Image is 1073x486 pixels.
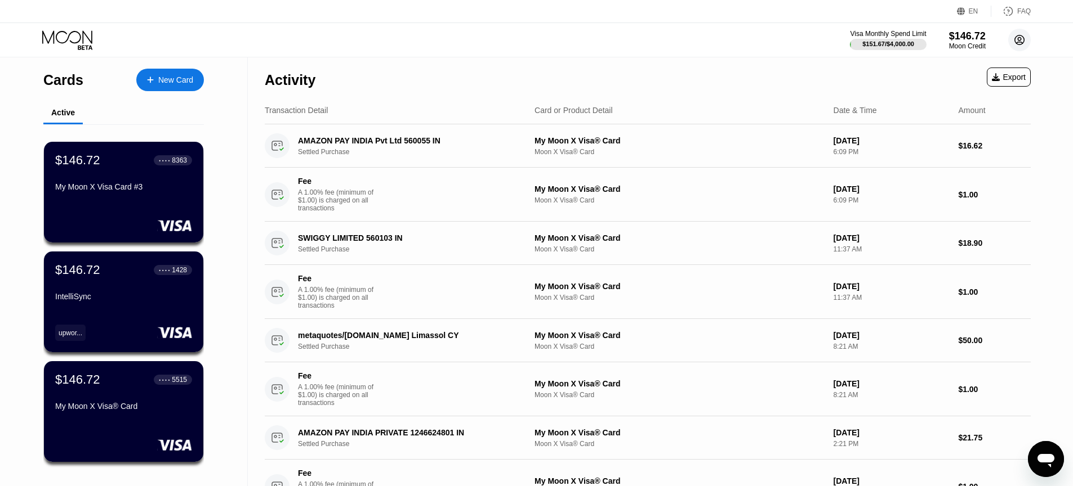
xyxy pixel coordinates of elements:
div: Visa Monthly Spend Limit [850,30,926,38]
div: 2:21 PM [834,440,950,448]
div: Date & Time [834,106,877,115]
div: EN [957,6,991,17]
iframe: Button to launch messaging window, conversation in progress [1028,441,1064,477]
div: IntelliSync [55,292,192,301]
div: AMAZON PAY INDIA PRIVATE 1246624801 IN [298,428,517,437]
div: $146.72● ● ● ●5515My Moon X Visa® Card [44,361,203,462]
div: FeeA 1.00% fee (minimum of $1.00) is charged on all transactionsMy Moon X Visa® CardMoon X Visa® ... [265,168,1031,222]
div: My Moon X Visa Card #3 [55,182,192,191]
div: Settled Purchase [298,245,533,253]
div: FeeA 1.00% fee (minimum of $1.00) is charged on all transactionsMy Moon X Visa® CardMoon X Visa® ... [265,362,1031,416]
div: A 1.00% fee (minimum of $1.00) is charged on all transactions [298,383,382,407]
div: FAQ [1017,7,1031,15]
div: Moon X Visa® Card [535,391,825,399]
div: My Moon X Visa® Card [535,476,825,485]
div: My Moon X Visa® Card [535,282,825,291]
div: Transaction Detail [265,106,328,115]
div: SWIGGY LIMITED 560103 IN [298,233,517,242]
div: $146.72● ● ● ●1428IntelliSyncupwor... [44,251,203,352]
div: $146.72Moon Credit [949,30,986,50]
div: Settled Purchase [298,148,533,156]
div: Activity [265,72,315,88]
div: FAQ [991,6,1031,17]
div: upwor... [59,329,82,337]
div: Settled Purchase [298,343,533,350]
div: $21.75 [958,433,1031,442]
div: metaquotes/[DOMAIN_NAME] Limassol CYSettled PurchaseMy Moon X Visa® CardMoon X Visa® Card[DATE]8:... [265,319,1031,362]
div: Export [992,73,1026,82]
div: Fee [298,371,377,380]
div: My Moon X Visa® Card [535,379,825,388]
div: 11:37 AM [834,294,950,301]
div: SWIGGY LIMITED 560103 INSettled PurchaseMy Moon X Visa® CardMoon X Visa® Card[DATE]11:37 AM$18.90 [265,222,1031,265]
div: [DATE] [834,282,950,291]
div: Moon X Visa® Card [535,245,825,253]
div: ● ● ● ● [159,268,170,272]
div: [DATE] [834,233,950,242]
div: $151.67 / $4,000.00 [862,40,914,47]
div: FeeA 1.00% fee (minimum of $1.00) is charged on all transactionsMy Moon X Visa® CardMoon X Visa® ... [265,265,1031,319]
div: My Moon X Visa® Card [535,428,825,437]
div: [DATE] [834,184,950,193]
div: 8363 [172,156,187,164]
div: AMAZON PAY INDIA Pvt Ltd 560055 INSettled PurchaseMy Moon X Visa® CardMoon X Visa® Card[DATE]6:09... [265,124,1031,168]
div: Active [51,108,75,117]
div: $50.00 [958,336,1031,345]
div: My Moon X Visa® Card [535,184,825,193]
div: 1428 [172,266,187,274]
div: My Moon X Visa® Card [535,331,825,340]
div: 5515 [172,376,187,384]
div: Fee [298,177,377,186]
div: $146.72● ● ● ●8363My Moon X Visa Card #3 [44,142,203,242]
div: Moon X Visa® Card [535,440,825,448]
div: New Card [136,69,204,91]
div: Fee [298,274,377,283]
div: $146.72 [55,153,100,168]
div: Card or Product Detail [535,106,613,115]
div: 8:21 AM [834,391,950,399]
div: [DATE] [834,331,950,340]
div: [DATE] [834,136,950,145]
div: New Card [158,75,193,85]
div: Fee [298,469,377,478]
div: upwor... [55,325,86,341]
div: My Moon X Visa® Card [535,233,825,242]
div: $1.00 [958,190,1031,199]
div: 11:37 AM [834,245,950,253]
div: My Moon X Visa® Card [55,402,192,411]
div: $146.72 [949,30,986,42]
div: Visa Monthly Spend Limit$151.67/$4,000.00 [850,30,926,50]
div: EN [969,7,978,15]
div: $18.90 [958,238,1031,247]
div: Moon X Visa® Card [535,343,825,350]
div: [DATE] [834,476,950,485]
div: 6:09 PM [834,196,950,204]
div: metaquotes/[DOMAIN_NAME] Limassol CY [298,331,517,340]
div: ● ● ● ● [159,378,170,381]
div: A 1.00% fee (minimum of $1.00) is charged on all transactions [298,188,382,212]
div: 8:21 AM [834,343,950,350]
div: AMAZON PAY INDIA Pvt Ltd 560055 IN [298,136,517,145]
div: $1.00 [958,287,1031,296]
div: Settled Purchase [298,440,533,448]
div: $146.72 [55,372,100,387]
div: [DATE] [834,428,950,437]
div: A 1.00% fee (minimum of $1.00) is charged on all transactions [298,286,382,309]
div: Moon X Visa® Card [535,294,825,301]
div: Moon X Visa® Card [535,148,825,156]
div: [DATE] [834,379,950,388]
div: 6:09 PM [834,148,950,156]
div: AMAZON PAY INDIA PRIVATE 1246624801 INSettled PurchaseMy Moon X Visa® CardMoon X Visa® Card[DATE]... [265,416,1031,460]
div: ● ● ● ● [159,159,170,162]
div: Export [987,67,1031,87]
div: Moon X Visa® Card [535,196,825,204]
div: $16.62 [958,141,1031,150]
div: Cards [43,72,83,88]
div: My Moon X Visa® Card [535,136,825,145]
div: $1.00 [958,385,1031,394]
div: Moon Credit [949,42,986,50]
div: $146.72 [55,263,100,277]
div: Amount [958,106,985,115]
